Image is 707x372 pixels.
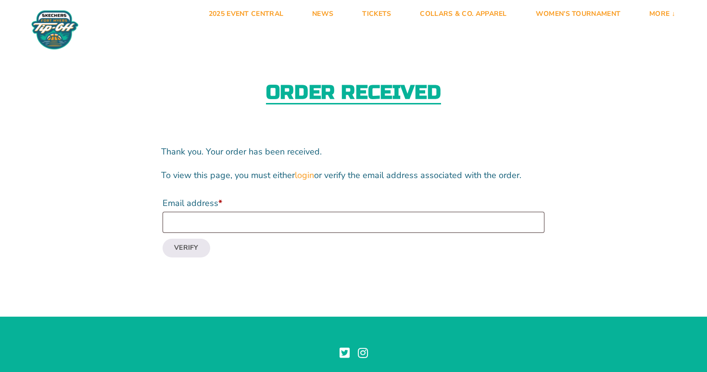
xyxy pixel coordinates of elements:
[161,169,546,181] p: To view this page, you must either or verify the email address associated with the order.
[29,10,81,50] img: Fort Myers Tip-Off
[163,194,544,212] label: Email address
[163,239,210,257] button: Verify
[161,146,546,158] p: Thank you. Your order has been received.
[266,83,441,104] h2: Order received
[295,169,314,181] a: login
